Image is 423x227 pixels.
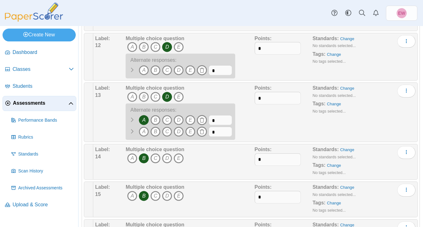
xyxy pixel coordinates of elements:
a: Change [340,36,354,41]
span: Students [13,83,74,90]
i: B [139,92,149,102]
b: Standards: [312,184,339,190]
span: Upload & Score [13,201,74,208]
i: A [127,42,137,52]
i: C [150,153,160,163]
b: Label: [95,147,110,152]
i: C [150,42,160,52]
b: Tags: [312,101,325,106]
b: Label: [95,36,110,41]
small: No standards selected... [312,93,356,98]
b: Multiple choice question [126,184,184,190]
b: 15 [95,192,101,197]
i: D [162,153,172,163]
b: Standards: [312,147,339,152]
a: Classes [3,62,76,77]
div: Alternate responses: [126,107,232,115]
b: Label: [95,184,110,190]
img: PaperScorer [3,3,65,22]
small: No tags selected... [312,59,346,64]
i: C [162,65,172,75]
a: Change [327,102,341,106]
a: Dashboard [3,45,76,60]
i: B [150,115,160,125]
i: E [174,92,184,102]
i: D [174,115,184,125]
b: Multiple choice question [126,36,184,41]
span: Assessments [13,100,68,107]
b: 13 [95,92,101,98]
small: No standards selected... [312,155,356,159]
i: E [185,65,195,75]
small: No tags selected... [312,170,346,175]
i: B [139,191,149,201]
span: Erin Wiley [398,11,405,15]
b: Label: [95,85,110,91]
a: Change [340,185,354,190]
i: B [150,127,160,137]
a: Scan History [9,164,76,179]
b: Tags: [312,51,325,57]
small: No tags selected... [312,208,346,213]
b: Multiple choice question [126,147,184,152]
i: D [174,65,184,75]
a: Change [340,86,354,91]
b: Points: [255,184,272,190]
a: Create New [3,29,76,41]
i: A [139,115,149,125]
span: Dashboard [13,49,74,56]
i: E [174,42,184,52]
b: Points: [255,85,272,91]
div: Alternate responses: [126,57,232,65]
span: Standards [18,151,74,157]
small: No tags selected... [312,109,346,113]
i: A [139,65,149,75]
a: Rubrics [9,130,76,145]
a: Change [327,52,341,57]
a: Erin Wiley [386,6,417,21]
span: Classes [13,66,69,73]
small: No standards selected... [312,192,356,197]
i: C [150,92,160,102]
i: D [162,191,172,201]
a: Performance Bands [9,113,76,128]
a: Assessments [3,96,76,111]
span: Scan History [18,168,74,174]
a: Change [327,163,341,168]
i: E [185,127,195,137]
b: Standards: [312,85,339,91]
i: D [162,42,172,52]
i: B [139,42,149,52]
a: Alerts [369,6,383,20]
b: Standards: [312,36,339,41]
span: Archived Assessments [18,185,74,191]
i: A [139,127,149,137]
a: Change [327,201,341,205]
b: Tags: [312,162,325,168]
b: Points: [255,36,272,41]
span: Rubrics [18,134,74,140]
i: A [127,191,137,201]
a: Upload & Score [3,198,76,213]
span: Erin Wiley [397,8,407,18]
button: More options [397,85,415,97]
b: Tags: [312,200,325,205]
b: 12 [95,43,101,48]
i: E [174,153,184,163]
a: Students [3,79,76,94]
button: More options [397,146,415,159]
a: Change [340,147,354,152]
i: A [127,153,137,163]
i: B [150,65,160,75]
i: C [162,115,172,125]
button: More options [397,184,415,196]
i: D [174,127,184,137]
b: Multiple choice question [126,85,184,91]
i: B [139,153,149,163]
i: E [174,191,184,201]
i: C [150,191,160,201]
i: E [185,115,195,125]
a: Standards [9,147,76,162]
button: More options [397,35,415,48]
a: Archived Assessments [9,181,76,196]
